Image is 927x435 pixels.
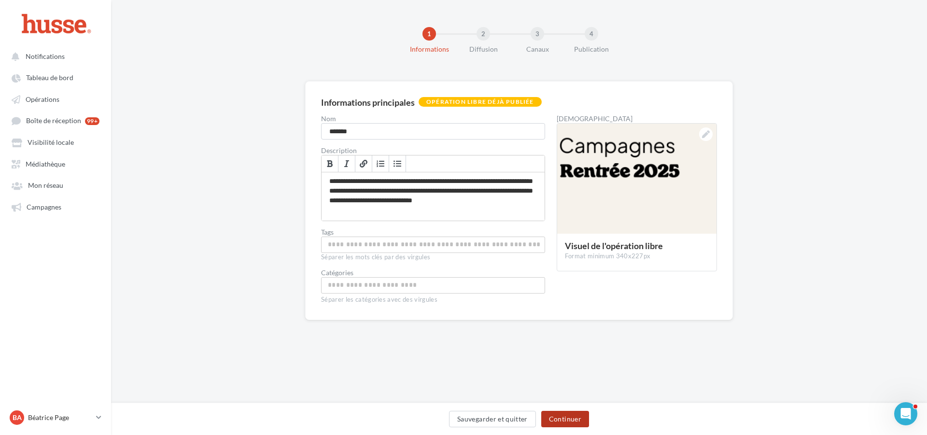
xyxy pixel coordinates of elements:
[6,133,105,151] a: Visibilité locale
[565,252,709,261] div: Format minimum 340x227px
[321,115,545,122] label: Nom
[477,27,490,41] div: 2
[28,139,74,147] span: Visibilité locale
[321,229,545,236] label: Tags
[6,198,105,215] a: Campagnes
[322,172,545,221] div: Permet de préciser les enjeux de la campagne à vos affiliés
[8,408,103,427] a: Ba Béatrice Page
[321,98,415,107] div: Informations principales
[355,155,372,172] a: Lien
[321,277,545,294] div: Choisissez une catégorie
[28,182,63,190] span: Mon réseau
[321,147,545,154] label: Description
[28,413,92,422] p: Béatrice Page
[531,27,544,41] div: 3
[26,52,65,60] span: Notifications
[449,411,536,427] button: Sauvegarder et quitter
[338,155,355,172] a: Italique (Ctrl+I)
[323,239,543,250] input: Permet aux affiliés de trouver l'opération libre plus facilement
[27,203,61,211] span: Campagnes
[372,155,389,172] a: Insérer/Supprimer une liste numérotée
[13,413,22,422] span: Ba
[26,74,73,82] span: Tableau de bord
[565,241,709,250] div: Visuel de l'opération libre
[506,44,568,54] div: Canaux
[6,155,105,172] a: Médiathèque
[6,69,105,86] a: Tableau de bord
[6,90,105,108] a: Opérations
[557,115,717,122] div: [DEMOGRAPHIC_DATA]
[422,27,436,41] div: 1
[321,294,545,304] div: Séparer les catégories avec des virgules
[322,155,338,172] a: Gras (Ctrl+B)
[321,253,545,262] div: Séparer les mots clés par des virgules
[26,117,81,125] span: Boîte de réception
[419,97,542,107] div: Opération libre déjà publiée
[323,280,543,291] input: Choisissez une catégorie
[398,44,460,54] div: Informations
[6,112,105,129] a: Boîte de réception 99+
[321,237,545,253] div: Permet aux affiliés de trouver l'opération libre plus facilement
[561,44,622,54] div: Publication
[389,155,406,172] a: Insérer/Supprimer une liste à puces
[541,411,589,427] button: Continuer
[26,160,65,168] span: Médiathèque
[6,47,101,65] button: Notifications
[85,117,99,125] div: 99+
[585,27,598,41] div: 4
[6,176,105,194] a: Mon réseau
[452,44,514,54] div: Diffusion
[26,95,59,103] span: Opérations
[894,402,917,425] iframe: Intercom live chat
[321,269,545,276] div: Catégories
